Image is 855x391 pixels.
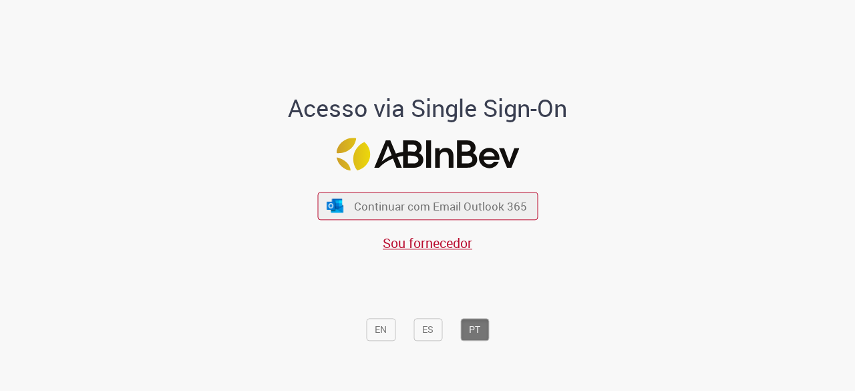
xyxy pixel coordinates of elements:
[336,138,519,170] img: Logo ABInBev
[383,234,472,252] a: Sou fornecedor
[366,319,395,342] button: EN
[326,199,345,213] img: ícone Azure/Microsoft 360
[317,192,538,220] button: ícone Azure/Microsoft 360 Continuar com Email Outlook 365
[354,199,527,214] span: Continuar com Email Outlook 365
[460,319,489,342] button: PT
[242,96,613,122] h1: Acesso via Single Sign-On
[413,319,442,342] button: ES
